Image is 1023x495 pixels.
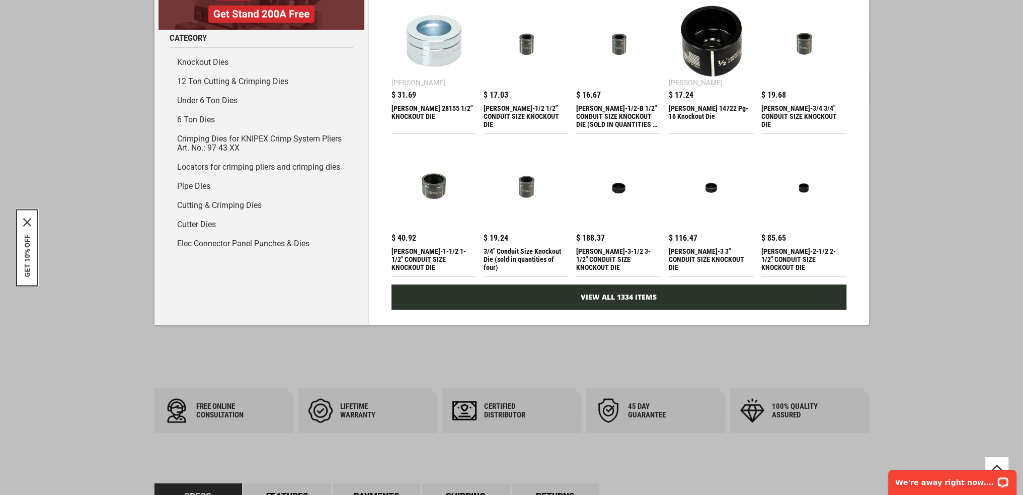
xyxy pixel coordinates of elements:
img: GREENLEE 14722 Pg-16 Knockout Die [674,4,749,79]
span: $ 116.47 [669,234,697,242]
a: Cutter Dies [170,215,353,234]
img: GREENLEE 28155 1/2 [397,4,471,79]
a: Locators for crimping pliers and crimping dies [170,158,353,177]
div: [PERSON_NAME] [391,79,445,86]
a: 3/4 $ 19.24 3/4" Conduit Size Knockout Die (sold in quantities of four) [484,142,569,276]
div: GREENLEE KD-3 3 [669,247,754,271]
a: GREENLEE KD-3 3 $ 116.47 [PERSON_NAME]-3 3" CONDUIT SIZE KNOCKOUT DIE [669,142,754,276]
span: $ 40.92 [391,234,416,242]
img: GREENLEE KD-1/2 1/2 [489,4,564,79]
iframe: LiveChat chat widget [882,463,1023,495]
button: Close [23,218,31,226]
a: Knockout Dies [170,53,353,72]
img: GREENLEE KD-3/4 3/4 [766,4,841,79]
a: 12 Ton Cutting & Crimping Dies [170,72,353,91]
a: 6 Ton Dies [170,110,353,129]
div: [PERSON_NAME] [669,79,723,86]
div: GREENLEE KD-1-1/2 1-1/2 [391,247,477,271]
span: Category [170,34,207,42]
span: $ 188.37 [576,234,605,242]
a: Pipe Dies [170,177,353,196]
a: Under 6 Ton Dies [170,91,353,110]
span: $ 16.67 [576,91,601,99]
div: GREENLEE KD-1/2 1/2 [484,104,569,128]
button: GET 10% OFF [23,234,31,277]
span: $ 19.68 [761,91,786,99]
span: $ 17.24 [669,91,693,99]
a: Crimping Dies for KNIPEX Crimp System Pliers Art. No.: 97 43 XX [170,129,353,158]
a: Cutting & Crimping Dies [170,196,353,215]
span: $ 31.69 [391,91,416,99]
img: GREENLEE KD-3-1/2 3-1/2 [581,147,656,222]
div: GREENLEE KD-1/2-B 1/2 [576,104,661,128]
div: GREENLEE KD-2-1/2 2-1/2 [761,247,846,271]
span: $ 19.24 [484,234,508,242]
a: GREENLEE KD-2-1/2 2-1/2 $ 85.65 [PERSON_NAME]-2-1/2 2-1/2" CONDUIT SIZE KNOCKOUT DIE [761,142,846,276]
a: GREENLEE KD-3-1/2 3-1/2 $ 188.37 [PERSON_NAME]-3-1/2 3-1/2" CONDUIT SIZE KNOCKOUT DIE [576,142,661,276]
img: GREENLEE KD-3 3 [674,147,749,222]
a: GREENLEE KD-1-1/2 1-1/2 $ 40.92 [PERSON_NAME]-1-1/2 1-1/2" CONDUIT SIZE KNOCKOUT DIE [391,142,477,276]
a: Elec Connector Panel Punches & Dies [170,234,353,253]
img: GREENLEE KD-1-1/2 1-1/2 [397,147,471,222]
svg: close icon [23,218,31,226]
img: 3/4 [489,147,564,222]
span: $ 85.65 [761,234,786,242]
div: 3/4 [484,247,569,271]
div: GREENLEE KD-3-1/2 3-1/2 [576,247,661,271]
div: GREENLEE 14722 Pg-16 Knockout Die [669,104,754,128]
img: GREENLEE KD-1/2-B 1/2 [581,4,656,79]
div: GREENLEE 28155 1/2 [391,104,477,128]
img: GREENLEE KD-2-1/2 2-1/2 [766,147,841,222]
div: GREENLEE KD-3/4 3/4 [761,104,846,128]
a: View All 1334 Items [391,285,846,310]
span: $ 17.03 [484,91,508,99]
